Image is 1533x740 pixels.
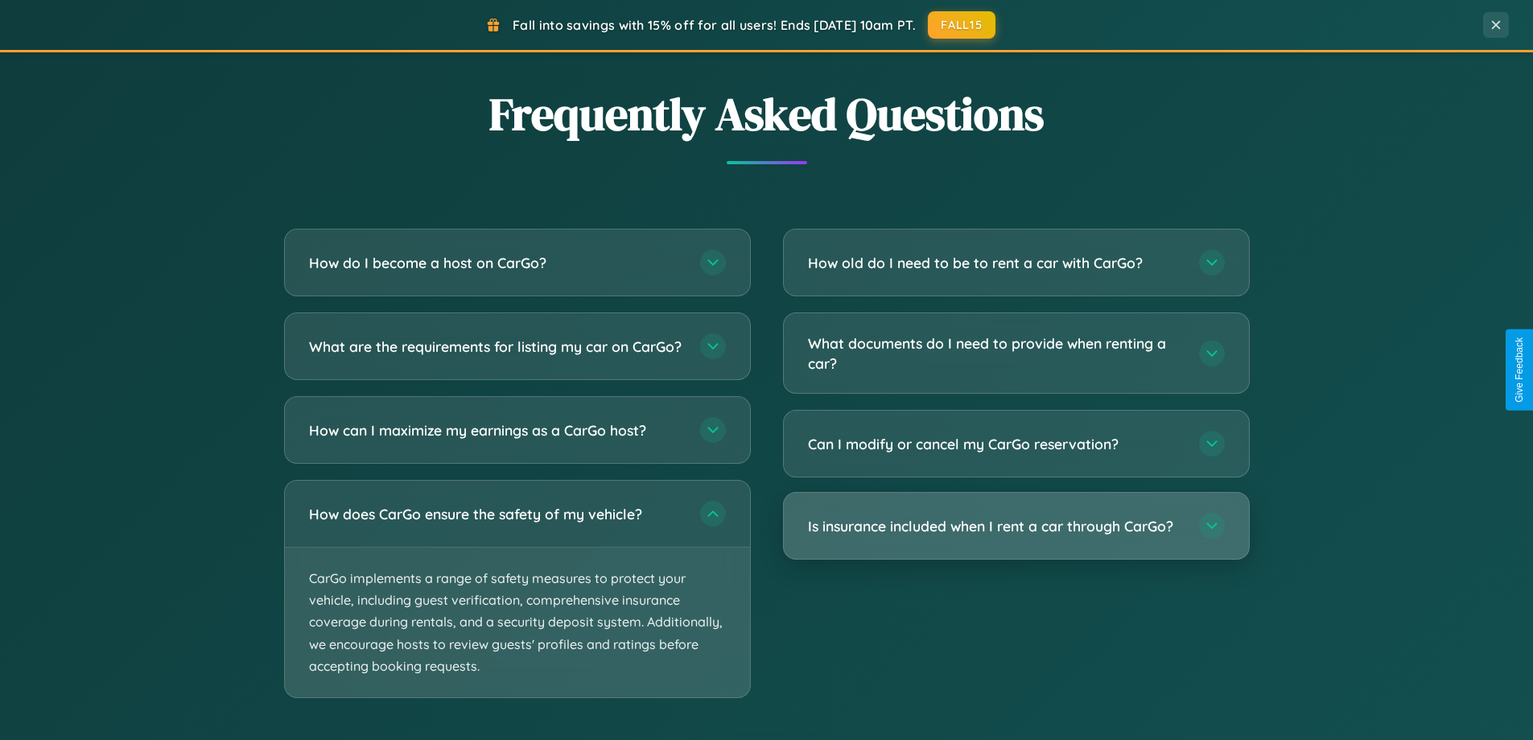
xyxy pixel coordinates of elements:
h3: What documents do I need to provide when renting a car? [808,333,1183,373]
h3: How does CarGo ensure the safety of my vehicle? [309,504,684,524]
h3: Is insurance included when I rent a car through CarGo? [808,516,1183,536]
h3: How old do I need to be to rent a car with CarGo? [808,253,1183,273]
h3: Can I modify or cancel my CarGo reservation? [808,434,1183,454]
span: Fall into savings with 15% off for all users! Ends [DATE] 10am PT. [513,17,916,33]
div: Give Feedback [1514,337,1525,403]
h3: What are the requirements for listing my car on CarGo? [309,337,684,357]
h2: Frequently Asked Questions [284,83,1250,145]
p: CarGo implements a range of safety measures to protect your vehicle, including guest verification... [285,548,750,697]
button: FALL15 [928,11,995,39]
h3: How can I maximize my earnings as a CarGo host? [309,420,684,440]
h3: How do I become a host on CarGo? [309,253,684,273]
